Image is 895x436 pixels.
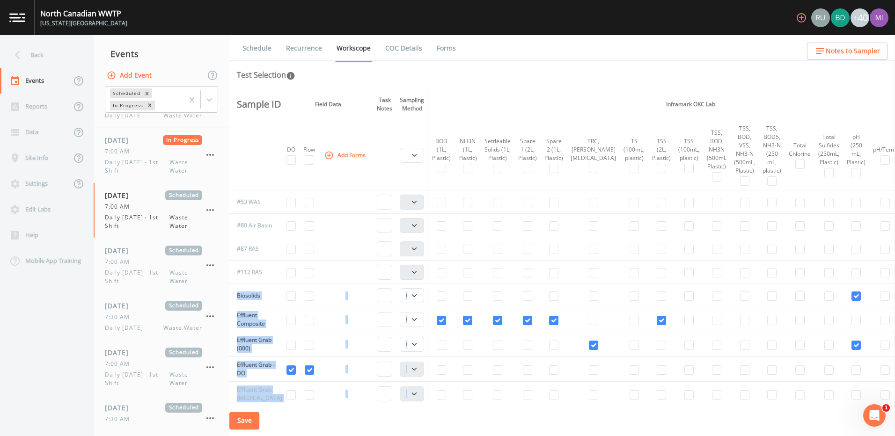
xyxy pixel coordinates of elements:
div: TSS (2L, Plastic) [652,137,671,162]
td: #53 WAS [229,190,286,214]
div: Spare 2 (1L, Plastic) [544,137,563,162]
a: [DATE]In Progress7:00 AMDaily [DATE] - 1st ShiftWaste Water [94,128,229,183]
div: TSS, BOD, NH3N (500mL Plastic) [707,129,726,171]
iframe: Intercom live chat [863,404,886,427]
span: 7:00 AM [105,360,135,368]
span: Scheduled [165,348,202,357]
th: Sample ID [229,88,286,121]
img: logo [9,13,25,22]
div: NH3N (1L, Plastic) [458,137,477,162]
span: Waste Water [169,158,202,175]
th: Sampling Method [396,88,428,121]
span: Waste Water [169,269,202,285]
span: Waste Water [163,111,202,120]
span: Daily [DATE] - 1st Shift [105,213,169,230]
svg: In this section you'll be able to select the analytical test to run, based on the media type, and... [286,71,295,80]
img: a5c06d64ce99e847b6841ccd0307af82 [811,8,830,27]
div: TSS, BOD, VSS, NH3-N (500mL, Plastic) [734,124,755,175]
td: Effluent Composite [229,307,286,332]
th: Task Notes [373,88,396,121]
div: Events [94,42,229,65]
button: Notes to Sampler [807,43,888,60]
div: pH (250 mL, Plastic) [847,133,866,167]
span: Daily [DATE] - 1st Shift [105,158,169,175]
div: +40 [851,8,869,27]
div: Settleable Solids (1L, Plastic) [484,137,511,162]
span: Daily [DATE] - 1st Shift [105,269,169,285]
button: Add Forms [323,147,369,163]
div: TRC, [PERSON_NAME][MEDICAL_DATA] [571,137,616,162]
span: 7:00 AM [105,258,135,266]
div: Remove Scheduled [142,88,152,98]
span: Daily [DATE]. [105,111,150,120]
div: Scheduled [110,88,142,98]
a: Schedule [241,35,273,61]
span: [DATE] [105,301,135,311]
a: [DATE]Scheduled7:30 AMDaily [DATE]Waste Water [94,293,229,340]
a: [DATE]Scheduled7:00 AMDaily [DATE] - 1st ShiftWaste Water [94,183,229,238]
button: Add Event [105,67,155,84]
span: [DATE] [105,246,135,255]
td: Effluent Grab - DO [229,357,286,382]
div: Test Selection [237,69,295,80]
div: [US_STATE][GEOGRAPHIC_DATA] [40,19,127,28]
span: Scheduled [165,403,202,413]
span: 7:00 AM [105,147,135,156]
td: Effluent Grab (000) [229,332,286,357]
span: [DATE] [105,190,135,200]
span: Scheduled [165,190,202,200]
span: [DATE] [105,348,135,357]
span: 7:30 AM [105,415,135,423]
td: #112 RAS [229,261,286,284]
span: 7:30 AM [105,313,135,321]
div: Brock DeVeau [830,8,850,27]
span: Scheduled [165,246,202,255]
div: North Canadian WWTP [40,8,127,19]
div: Spare 1 (2L, Plastic) [518,137,537,162]
span: Notes to Sampler [826,45,880,57]
td: Effluent Grab [MEDICAL_DATA] [229,382,286,407]
span: Daily [DATE] [105,324,149,332]
span: [DATE] [105,135,135,145]
td: Biosolids [229,284,286,307]
img: 11d739c36d20347f7b23fdbf2a9dc2c5 [870,8,888,27]
div: Total Chlorine [789,141,811,158]
div: TSS, BOD5, NH3-N (250 mL, plastic) [763,124,781,175]
span: Waste Water [169,213,202,230]
span: Waste Water [163,324,202,332]
span: Daily [DATE] - 1st Shift [105,371,169,387]
th: Field Data [283,88,373,121]
img: 9f682ec1c49132a47ef547787788f57d [831,8,850,27]
span: Waste Water [169,371,202,387]
div: DO [286,145,296,154]
span: In Progress [163,135,203,145]
span: [DATE] [105,403,135,413]
div: Flow [303,145,315,154]
a: COC Details [384,35,424,61]
button: Save [229,412,259,429]
div: Remove In Progress [145,101,155,110]
div: TSS (100mL, plastic) [678,137,699,162]
div: TS (100mL, plastic) [624,137,645,162]
td: #87 RAS [229,237,286,261]
div: In Progress [110,101,145,110]
div: Total Sulfides (250mL, Plastic) [818,133,839,167]
span: 1 [882,404,890,412]
a: [DATE]Scheduled7:00 AMDaily [DATE] - 1st ShiftWaste Water [94,340,229,395]
span: Scheduled [165,301,202,311]
a: [DATE]Scheduled7:00 AMDaily [DATE] - 1st ShiftWaste Water [94,238,229,293]
div: BOD (1L, Plastic) [432,137,451,162]
a: Forms [435,35,457,61]
td: #80 Air Basin [229,214,286,237]
a: Workscope [335,35,372,62]
a: Recurrence [285,35,323,61]
div: Russell Schindler [811,8,830,27]
span: 7:00 AM [105,203,135,211]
